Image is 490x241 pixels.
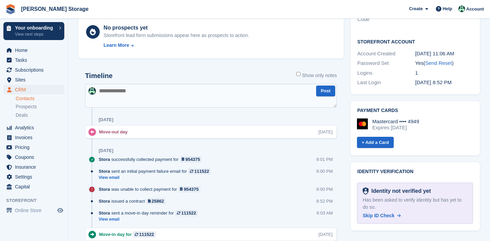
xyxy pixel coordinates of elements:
[133,231,156,238] a: 111522
[3,182,64,191] a: menu
[296,72,337,79] label: Show only notes
[88,87,96,95] img: Nicholas Pain
[99,148,113,153] div: [DATE]
[15,206,56,215] span: Online Store
[415,59,473,67] div: Yes
[357,118,368,129] img: Mastercard Logo
[99,186,204,192] div: was unable to collect payment for
[318,231,332,238] div: [DATE]
[16,95,64,102] a: Contacts
[15,143,56,152] span: Pricing
[357,79,415,87] div: Last Login
[16,112,28,118] span: Deals
[99,198,169,204] div: issued a contract
[85,72,113,80] h2: Timeline
[357,69,415,77] div: Logins
[103,42,249,49] a: Learn More
[357,59,415,67] div: Password Set
[415,79,452,85] time: 2025-10-01 19:52:52 UTC
[15,55,56,65] span: Tasks
[3,206,64,215] a: menu
[369,187,431,195] div: Identity not verified yet
[363,197,467,211] div: Has been asked to verify identity but has yet to do so.
[415,50,473,58] div: [DATE] 11:06 AM
[3,143,64,152] a: menu
[15,65,56,75] span: Subscriptions
[443,5,452,12] span: Help
[16,104,37,110] span: Prospects
[3,162,64,172] a: menu
[372,125,419,131] div: Expires [DATE]
[458,5,465,12] img: Nicholas Pain
[99,210,201,216] div: sent a move-in day reminder for
[146,198,166,204] a: 25862
[18,3,91,15] a: [PERSON_NAME] Storage
[15,162,56,172] span: Insurance
[316,168,333,174] div: 9:00 PM
[15,133,56,142] span: Invoices
[363,213,394,218] span: Skip ID Check
[152,198,164,204] div: 25862
[15,25,55,30] p: Your onboarding
[15,85,56,94] span: CRM
[357,169,473,174] h2: Identity verification
[99,186,110,192] span: Stora
[3,172,64,182] a: menu
[357,108,473,113] h2: Payment cards
[3,123,64,132] a: menu
[175,210,198,216] a: 111522
[425,60,452,66] a: Send Reset
[3,75,64,85] a: menu
[318,129,332,135] div: [DATE]
[99,156,110,163] span: Stora
[15,45,56,55] span: Home
[178,186,200,192] a: 954375
[99,198,110,204] span: Stora
[316,86,335,97] button: Post
[3,85,64,94] a: menu
[185,156,200,163] div: 954375
[296,72,300,76] input: Show only notes
[15,75,56,85] span: Sites
[99,210,110,216] span: Stora
[99,168,110,174] span: Stora
[3,22,64,40] a: Your onboarding View next steps
[194,168,209,174] div: 111522
[409,5,423,12] span: Create
[15,123,56,132] span: Analytics
[103,24,249,32] div: No prospects yet
[3,152,64,162] a: menu
[316,210,333,216] div: 6:03 AM
[99,156,205,163] div: successfully collected payment for
[357,137,394,148] a: + Add a Card
[316,156,333,163] div: 9:01 PM
[139,231,154,238] div: 111522
[363,212,401,219] a: Skip ID Check
[16,103,64,110] a: Prospects
[3,65,64,75] a: menu
[99,168,214,174] div: sent an initial payment failure email for
[423,60,453,66] span: ( )
[3,133,64,142] a: menu
[372,118,419,125] div: Mastercard •••• 4949
[181,210,196,216] div: 111522
[99,217,201,222] a: View email
[316,198,333,204] div: 8:52 PM
[16,112,64,119] a: Deals
[103,42,129,49] div: Learn More
[99,175,214,181] a: View email
[3,45,64,55] a: menu
[103,32,249,39] div: Storefront lead form submissions appear here as prospects to action.
[56,206,64,215] a: Preview store
[99,117,113,123] div: [DATE]
[180,156,202,163] a: 954375
[3,55,64,65] a: menu
[316,186,333,192] div: 9:00 PM
[6,197,68,204] span: Storefront
[15,31,55,37] p: View next steps
[357,50,415,58] div: Account Created
[15,152,56,162] span: Coupons
[99,129,131,135] div: Move-out day
[415,69,473,77] div: 1
[184,186,198,192] div: 954375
